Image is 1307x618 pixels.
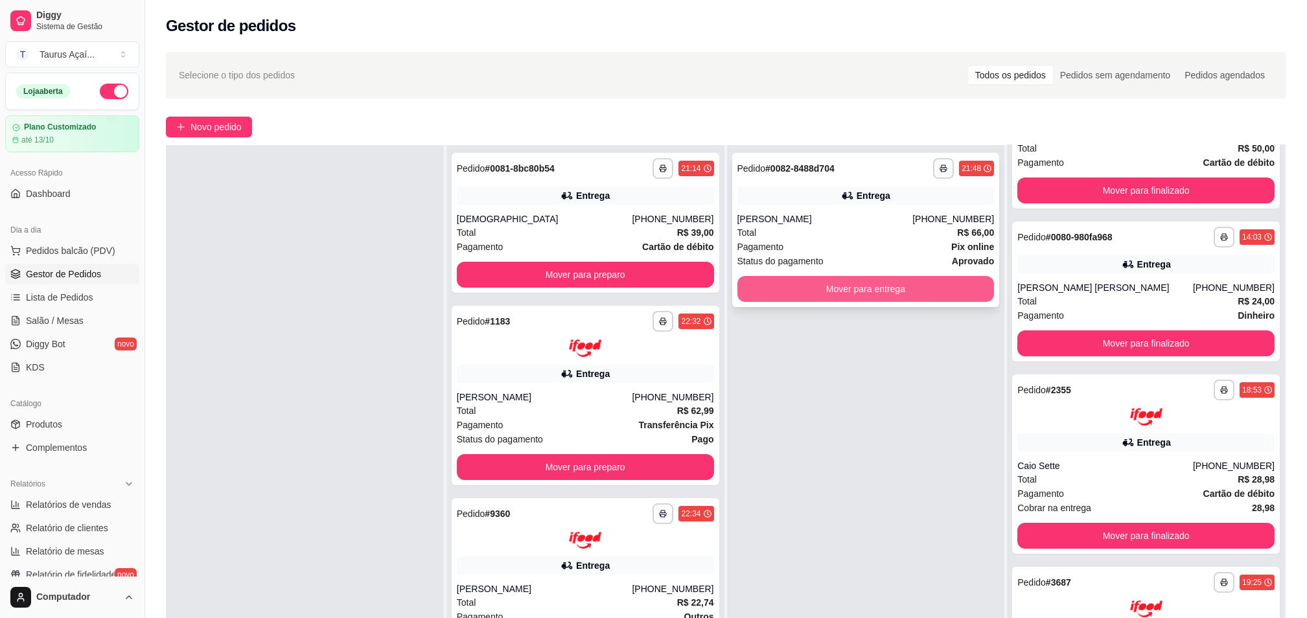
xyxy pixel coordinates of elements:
[576,559,610,572] div: Entrega
[1252,503,1275,513] strong: 28,98
[26,361,45,374] span: KDS
[1017,281,1193,294] div: [PERSON_NAME] [PERSON_NAME]
[1017,141,1037,155] span: Total
[1017,523,1275,549] button: Mover para finalizado
[632,391,713,404] div: [PHONE_NUMBER]
[857,189,890,202] div: Entrega
[677,597,714,608] strong: R$ 22,74
[16,84,70,98] div: Loja aberta
[1017,486,1064,501] span: Pagamento
[1193,459,1275,472] div: [PHONE_NUMBER]
[1242,577,1262,588] div: 19:25
[485,316,510,326] strong: # 1183
[1238,310,1275,321] strong: Dinheiro
[5,518,139,538] a: Relatório de clientes
[5,334,139,354] a: Diggy Botnovo
[1017,459,1193,472] div: Caio Sette
[5,494,139,515] a: Relatórios de vendas
[457,262,714,288] button: Mover para preparo
[1046,385,1071,395] strong: # 2355
[968,66,1053,84] div: Todos os pedidos
[457,240,503,254] span: Pagamento
[457,225,476,240] span: Total
[36,591,119,603] span: Computador
[26,314,84,327] span: Salão / Mesas
[1046,577,1071,588] strong: # 3687
[5,240,139,261] button: Pedidos balcão (PDV)
[1193,281,1275,294] div: [PHONE_NUMBER]
[36,21,134,32] span: Sistema de Gestão
[677,227,714,238] strong: R$ 39,00
[952,256,994,266] strong: aprovado
[737,225,757,240] span: Total
[765,163,835,174] strong: # 0082-8488d704
[681,163,700,174] div: 21:14
[569,339,601,357] img: ifood
[1017,472,1037,486] span: Total
[1017,577,1046,588] span: Pedido
[1017,330,1275,356] button: Mover para finalizado
[5,287,139,308] a: Lista de Pedidos
[681,509,700,519] div: 22:34
[485,509,510,519] strong: # 9360
[1017,232,1046,242] span: Pedido
[457,432,543,446] span: Status do pagamento
[1017,177,1275,203] button: Mover para finalizado
[1238,474,1275,485] strong: R$ 28,98
[677,406,714,416] strong: R$ 62,99
[5,393,139,414] div: Catálogo
[5,264,139,284] a: Gestor de Pedidos
[1130,408,1162,426] img: ifood
[5,41,139,67] button: Select a team
[457,509,485,519] span: Pedido
[5,220,139,240] div: Dia a dia
[737,254,824,268] span: Status do pagamento
[962,163,981,174] div: 21:48
[191,120,242,134] span: Novo pedido
[1203,488,1275,499] strong: Cartão de débito
[26,498,111,511] span: Relatórios de vendas
[40,48,95,61] div: Taurus Açaí ...
[457,582,632,595] div: [PERSON_NAME]
[1017,385,1046,395] span: Pedido
[5,310,139,331] a: Salão / Mesas
[457,212,632,225] div: [DEMOGRAPHIC_DATA]
[1017,155,1064,170] span: Pagamento
[457,391,632,404] div: [PERSON_NAME]
[737,212,913,225] div: [PERSON_NAME]
[632,212,713,225] div: [PHONE_NUMBER]
[1238,143,1275,154] strong: R$ 50,00
[166,16,296,36] h2: Gestor de pedidos
[5,414,139,435] a: Produtos
[737,163,766,174] span: Pedido
[1017,501,1091,515] span: Cobrar na entrega
[26,291,93,304] span: Lista de Pedidos
[36,10,134,21] span: Diggy
[166,117,252,137] button: Novo pedido
[5,564,139,585] a: Relatório de fidelidadenovo
[632,582,713,595] div: [PHONE_NUMBER]
[176,122,185,132] span: plus
[951,242,994,252] strong: Pix online
[485,163,554,174] strong: # 0081-8bc80b54
[179,68,295,82] span: Selecione o tipo dos pedidos
[1046,232,1113,242] strong: # 0080-980fa968
[639,420,714,430] strong: Transferência Pix
[457,316,485,326] span: Pedido
[457,454,714,480] button: Mover para preparo
[5,582,139,613] button: Computador
[5,357,139,378] a: KDS
[100,84,128,99] button: Alterar Status
[5,437,139,458] a: Complementos
[5,541,139,562] a: Relatório de mesas
[21,135,54,145] article: até 13/10
[26,418,62,431] span: Produtos
[1177,66,1272,84] div: Pedidos agendados
[1242,385,1262,395] div: 18:53
[457,404,476,418] span: Total
[26,521,108,534] span: Relatório de clientes
[1137,258,1171,271] div: Entrega
[26,187,71,200] span: Dashboard
[16,48,29,61] span: T
[737,240,784,254] span: Pagamento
